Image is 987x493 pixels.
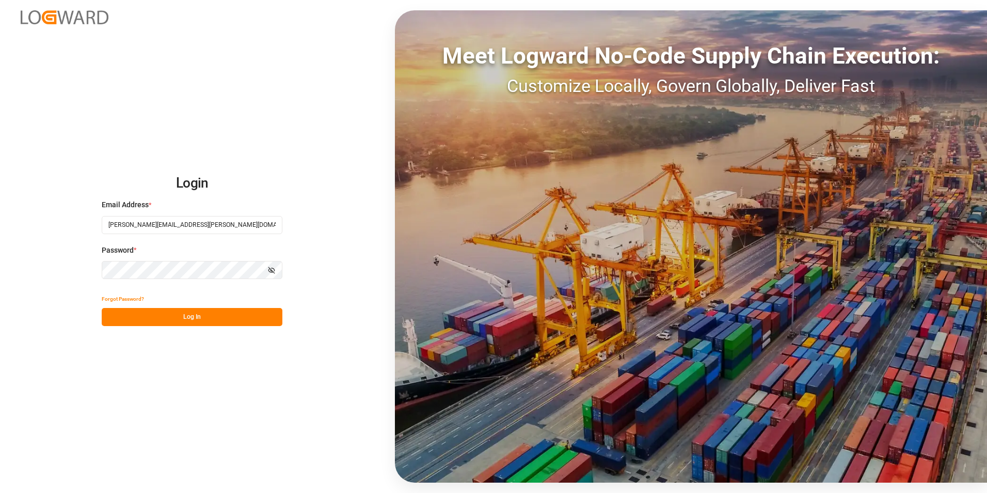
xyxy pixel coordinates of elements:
[102,245,134,256] span: Password
[102,216,282,234] input: Enter your email
[395,39,987,73] div: Meet Logward No-Code Supply Chain Execution:
[21,10,108,24] img: Logward_new_orange.png
[102,290,144,308] button: Forgot Password?
[102,199,149,210] span: Email Address
[102,167,282,200] h2: Login
[102,308,282,326] button: Log In
[395,73,987,99] div: Customize Locally, Govern Globally, Deliver Fast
